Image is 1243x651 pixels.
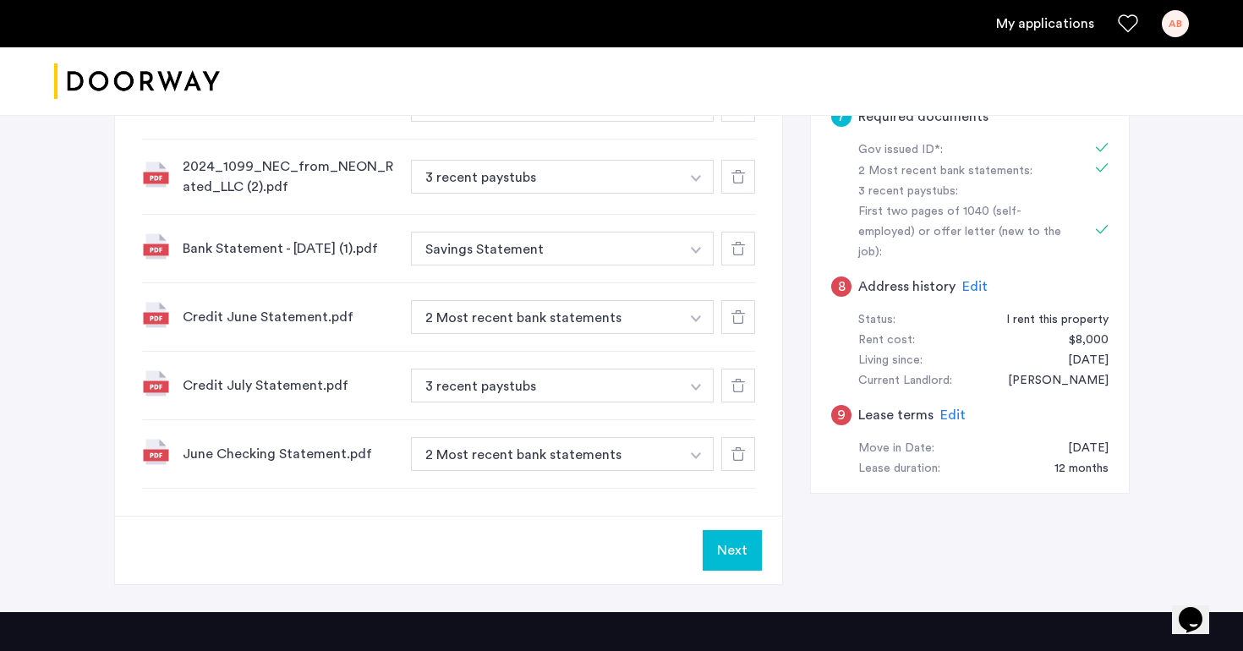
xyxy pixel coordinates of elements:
[858,182,1071,202] div: 3 recent paystubs:
[1118,14,1138,34] a: Favorites
[703,530,762,571] button: Next
[183,238,397,259] div: Bank Statement - [DATE] (1).pdf
[679,232,714,265] button: button
[858,439,934,459] div: Move in Date:
[679,160,714,194] button: button
[858,161,1071,182] div: 2 Most recent bank statements:
[411,232,680,265] button: button
[858,276,956,297] h5: Address history
[411,369,680,402] button: button
[691,315,701,322] img: arrow
[142,232,169,260] img: file
[54,50,220,113] a: Cazamio logo
[679,300,714,334] button: button
[183,156,397,197] div: 2024_1099_NEC_from_NEON_Rated_LLC (2).pdf
[1162,10,1189,37] div: AB
[1051,439,1109,459] div: 09/01/2025
[1051,351,1109,371] div: 09/01/2006
[411,437,680,471] button: button
[54,50,220,113] img: logo
[831,276,851,297] div: 8
[691,384,701,391] img: arrow
[183,444,397,464] div: June Checking Statement.pdf
[411,300,680,334] button: button
[858,371,952,391] div: Current Landlord:
[962,280,988,293] span: Edit
[858,405,934,425] h5: Lease terms
[831,107,851,127] div: 7
[996,14,1094,34] a: My application
[691,247,701,254] img: arrow
[1052,331,1109,351] div: $8,000
[858,202,1071,263] div: First two pages of 1040 (self-employed) or offer letter (new to the job):
[142,369,169,397] img: file
[691,452,701,459] img: arrow
[989,310,1109,331] div: I rent this property
[183,375,397,396] div: Credit July Statement.pdf
[411,160,680,194] button: button
[858,140,1071,161] div: Gov issued ID*:
[142,161,169,188] img: file
[142,301,169,328] img: file
[858,351,923,371] div: Living since:
[858,310,895,331] div: Status:
[679,369,714,402] button: button
[183,307,397,327] div: Credit June Statement.pdf
[940,408,966,422] span: Edit
[831,405,851,425] div: 9
[858,107,988,127] h5: Required documents
[1172,583,1226,634] iframe: chat widget
[142,438,169,465] img: file
[691,175,701,182] img: arrow
[679,437,714,471] button: button
[991,371,1109,391] div: Rick Pasquesi
[1038,459,1109,479] div: 12 months
[858,459,940,479] div: Lease duration:
[858,331,915,351] div: Rent cost:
